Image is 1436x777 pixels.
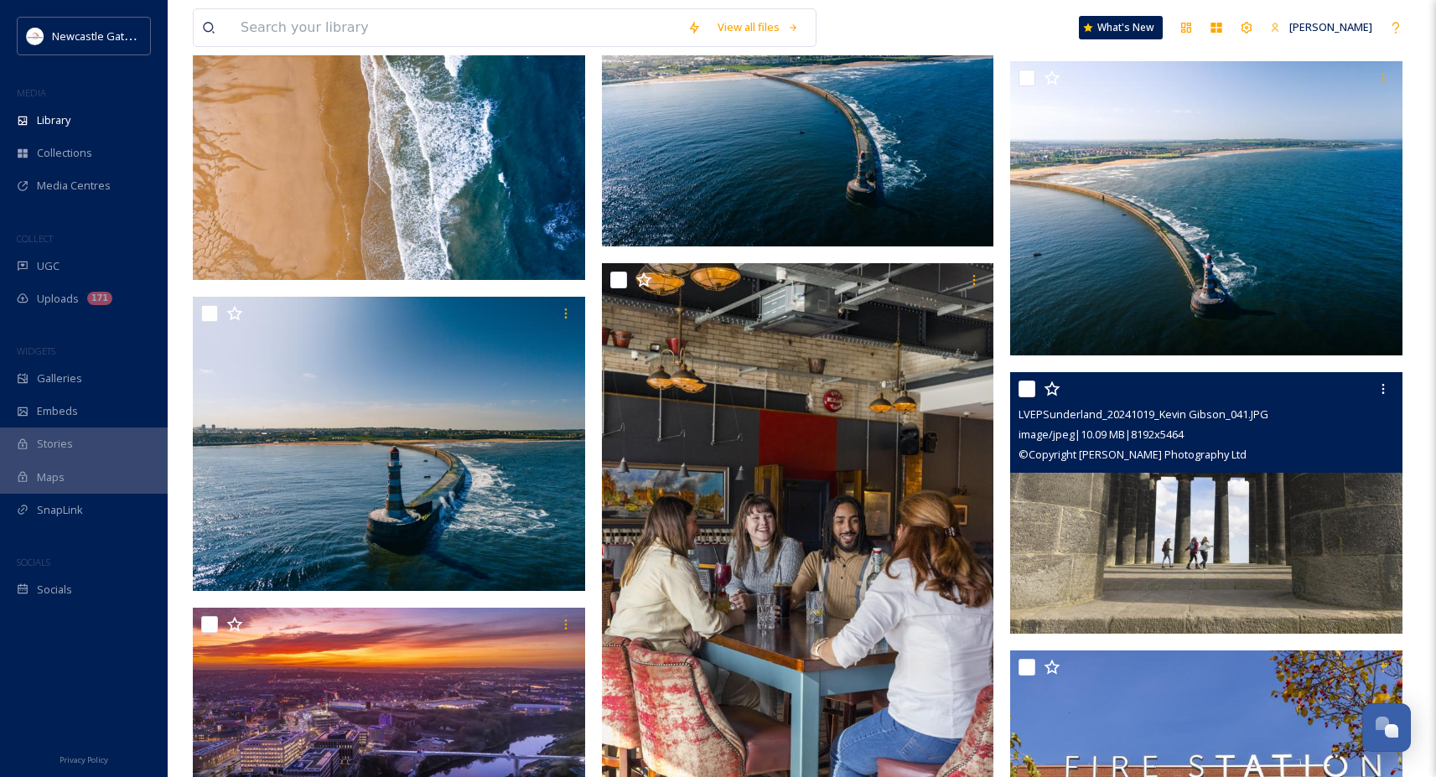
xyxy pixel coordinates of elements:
span: Uploads [37,291,79,307]
img: 240601 - Roker & Seaburn - Bryce-7.jpg [193,297,585,591]
span: Galleries [37,370,82,386]
div: 171 [87,292,112,305]
span: LVEPSunderland_20241019_Kevin Gibson_041.JPG [1019,407,1268,422]
a: View all files [709,11,807,44]
img: 240601 - Roker & Seaburn - Bryce-4.jpg [1010,61,1402,355]
span: Embeds [37,403,78,419]
span: Stories [37,436,73,452]
span: Newcastle Gateshead Initiative [52,28,206,44]
span: © Copyright [PERSON_NAME] Photography Ltd [1019,447,1247,462]
span: UGC [37,258,60,274]
span: COLLECT [17,232,53,245]
span: SnapLink [37,502,83,518]
input: Search your library [232,9,679,46]
span: WIDGETS [17,344,55,357]
img: LVEPSunderland_20241019_Kevin Gibson_041.JPG [1010,372,1402,634]
span: Privacy Policy [60,754,108,765]
span: Library [37,112,70,128]
a: What's New [1079,16,1163,39]
span: Socials [37,582,72,598]
span: Media Centres [37,178,111,194]
a: [PERSON_NAME] [1262,11,1381,44]
span: SOCIALS [17,556,50,568]
button: Open Chat [1362,703,1411,752]
span: Maps [37,469,65,485]
span: Collections [37,145,92,161]
img: DqD9wEUd_400x400.jpg [27,28,44,44]
span: [PERSON_NAME] [1289,19,1372,34]
span: image/jpeg | 10.09 MB | 8192 x 5464 [1019,427,1184,442]
a: Privacy Policy [60,749,108,769]
span: MEDIA [17,86,46,99]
